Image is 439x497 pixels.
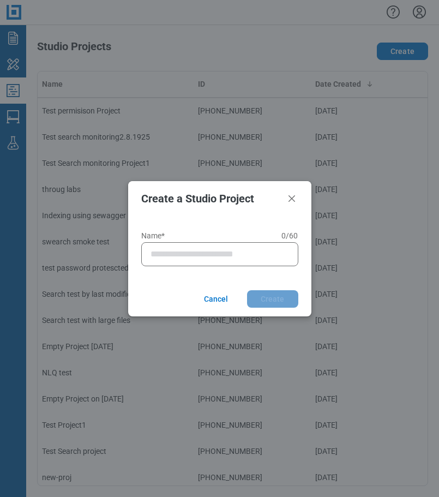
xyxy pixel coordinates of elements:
span: 0 / 60 [281,231,298,240]
button: Cancel [191,290,238,308]
h2: Create a Studio Project [141,193,281,205]
button: Close [285,192,298,205]
span: Name* [141,231,165,240]
button: Create [247,290,298,308]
